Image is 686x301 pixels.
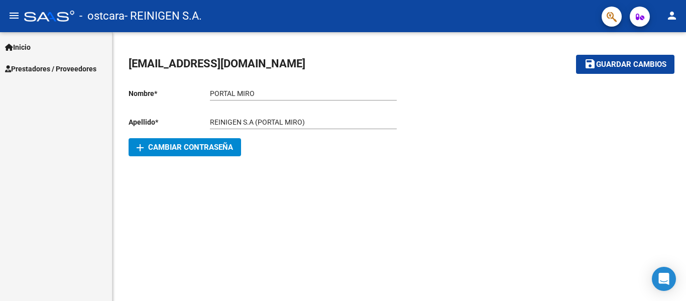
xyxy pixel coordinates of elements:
[134,142,146,154] mat-icon: add
[125,5,202,27] span: - REINIGEN S.A.
[652,267,676,291] div: Open Intercom Messenger
[129,138,241,156] button: Cambiar Contraseña
[584,58,596,70] mat-icon: save
[129,88,210,99] p: Nombre
[79,5,125,27] span: - ostcara
[129,117,210,128] p: Apellido
[576,55,674,73] button: Guardar cambios
[137,143,233,152] span: Cambiar Contraseña
[5,63,96,74] span: Prestadores / Proveedores
[596,60,666,69] span: Guardar cambios
[8,10,20,22] mat-icon: menu
[666,10,678,22] mat-icon: person
[5,42,31,53] span: Inicio
[129,57,305,70] span: [EMAIL_ADDRESS][DOMAIN_NAME]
